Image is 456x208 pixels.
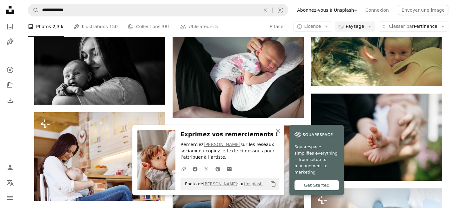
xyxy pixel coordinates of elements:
[34,58,165,64] a: une femme tenant un bébé dans ses bras
[389,23,437,30] span: Pertinence
[258,4,272,16] button: Effacer
[128,16,170,37] a: Collections 381
[180,130,279,139] h3: Exprimez vos remerciements !
[335,21,375,32] button: Paysage
[268,179,279,189] button: Copier dans le presse-papier
[293,21,332,32] button: Licence
[273,4,288,16] button: Recherche de visuels
[294,130,332,139] img: file-1747939142011-51e5cc87e3c9
[173,31,303,118] img: Une femme tenant un bébé dans ses bras
[28,4,39,16] button: Rechercher sur Unsplash
[294,180,339,190] div: Get Started
[311,94,442,180] img: personne portant un bébé sur les bras
[4,192,16,204] button: Menu
[4,20,16,33] a: Photos
[173,71,303,77] a: Une femme tenant un bébé dans ses bras
[311,134,442,140] a: personne portant un bébé sur les bras
[398,5,448,15] button: Envoyer une image
[180,16,218,37] a: Utilisateurs 5
[4,35,16,48] a: Illustrations
[34,18,165,105] img: une femme tenant un bébé dans ses bras
[34,112,165,200] img: Mère allaitant sa petite fille dans ses bras.
[203,181,237,186] a: [PERSON_NAME]
[28,4,288,16] form: Rechercher des visuels sur tout le site
[201,162,212,175] a: Partagez-leTwitter
[189,162,201,175] a: Partagez-leFacebook
[204,142,240,147] a: [PERSON_NAME]
[293,5,362,15] a: Abonnez-vous à Unsplash+
[4,64,16,76] a: Explorer
[4,4,16,18] a: Accueil — Unsplash
[162,23,170,30] span: 381
[4,176,16,189] button: Langue
[346,23,364,30] span: Paysage
[289,125,344,195] a: Squarespace simplifies everything—from setup to management to marketing.Get Started
[4,161,16,174] a: Connexion / S’inscrire
[389,24,414,29] span: Classer par
[304,24,321,29] span: Licence
[294,144,339,175] span: Squarespace simplifies everything—from setup to management to marketing.
[180,142,279,161] p: Remerciez sur les réseaux sociaux ou copiez le texte ci-dessous pour l’attribuer à l’artiste.
[311,40,442,45] a: Une femme tenant un bébé sous une couverture
[4,79,16,91] a: Collections
[244,181,263,186] a: Unsplash
[109,23,118,30] span: 150
[4,94,16,107] a: Historique de téléchargement
[182,179,263,189] span: Photo de sur
[269,21,285,32] button: Effacer
[362,5,393,15] a: Connexion
[34,154,165,159] a: Mère allaitant sa petite fille dans ses bras.
[212,162,224,175] a: Partagez-lePinterest
[378,21,448,32] button: Classer parPertinence
[215,23,218,30] span: 5
[74,16,118,37] a: Illustrations 150
[224,162,235,175] a: Partager par mail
